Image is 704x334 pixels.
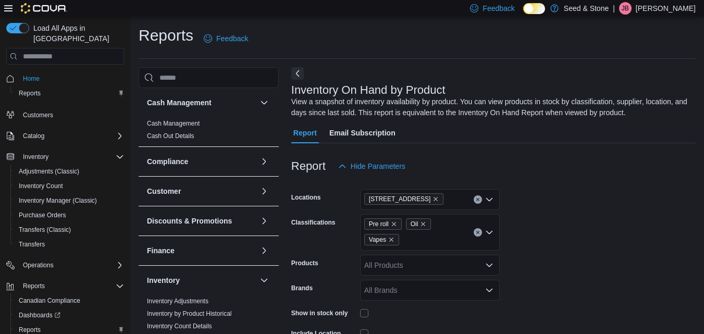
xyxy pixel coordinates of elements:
[291,284,313,292] label: Brands
[474,195,482,204] button: Clear input
[2,279,128,293] button: Reports
[147,297,208,305] span: Inventory Adjustments
[15,87,45,100] a: Reports
[29,23,124,44] span: Load All Apps in [GEOGRAPHIC_DATA]
[19,259,124,271] span: Operations
[147,132,194,140] a: Cash Out Details
[19,259,58,271] button: Operations
[329,122,396,143] span: Email Subscription
[216,33,248,44] span: Feedback
[15,180,67,192] a: Inventory Count
[291,67,304,80] button: Next
[388,237,394,243] button: Remove Vapes from selection in this group
[147,119,200,128] span: Cash Management
[369,234,386,245] span: Vapes
[291,96,690,118] div: View a snapshot of inventory availability by product. You can view products in stock by classific...
[10,179,128,193] button: Inventory Count
[23,132,44,140] span: Catalog
[147,216,232,226] h3: Discounts & Promotions
[10,237,128,252] button: Transfers
[15,309,124,321] span: Dashboards
[2,258,128,273] button: Operations
[19,108,124,121] span: Customers
[147,97,212,108] h3: Cash Management
[636,2,696,15] p: [PERSON_NAME]
[2,150,128,164] button: Inventory
[291,309,348,317] label: Show in stock only
[19,280,124,292] span: Reports
[485,261,493,269] button: Open list of options
[147,322,212,330] span: Inventory Count Details
[291,160,326,172] h3: Report
[364,234,399,245] span: Vapes
[369,194,431,204] span: [STREET_ADDRESS]
[291,84,446,96] h3: Inventory On Hand by Product
[19,151,124,163] span: Inventory
[147,310,232,317] a: Inventory by Product Historical
[622,2,629,15] span: JB
[15,165,124,178] span: Adjustments (Classic)
[15,238,49,251] a: Transfers
[147,186,181,196] h3: Customer
[523,3,545,14] input: Dark Mode
[564,2,609,15] p: Seed & Stone
[23,282,45,290] span: Reports
[147,245,175,256] h3: Finance
[15,194,101,207] a: Inventory Manager (Classic)
[613,2,615,15] p: |
[420,221,426,227] button: Remove Oil from selection in this group
[258,244,270,257] button: Finance
[147,186,256,196] button: Customer
[15,165,83,178] a: Adjustments (Classic)
[433,196,439,202] button: Remove 590 Old Hope Princeton Way (Hope) from selection in this group
[258,274,270,287] button: Inventory
[15,209,124,221] span: Purchase Orders
[15,224,75,236] a: Transfers (Classic)
[21,3,67,14] img: Cova
[15,87,124,100] span: Reports
[406,218,431,230] span: Oil
[258,96,270,109] button: Cash Management
[619,2,632,15] div: Jenna Barnes
[23,75,40,83] span: Home
[15,294,124,307] span: Canadian Compliance
[485,228,493,237] button: Open list of options
[19,280,49,292] button: Reports
[139,25,193,46] h1: Reports
[351,161,405,171] span: Hide Parameters
[147,156,256,167] button: Compliance
[147,97,256,108] button: Cash Management
[19,109,57,121] a: Customers
[10,164,128,179] button: Adjustments (Classic)
[19,296,80,305] span: Canadian Compliance
[2,71,128,86] button: Home
[15,209,70,221] a: Purchase Orders
[147,298,208,305] a: Inventory Adjustments
[258,185,270,197] button: Customer
[19,196,97,205] span: Inventory Manager (Classic)
[19,130,124,142] span: Catalog
[10,208,128,222] button: Purchase Orders
[10,293,128,308] button: Canadian Compliance
[19,211,66,219] span: Purchase Orders
[485,286,493,294] button: Open list of options
[15,309,65,321] a: Dashboards
[19,89,41,97] span: Reports
[364,193,444,205] span: 590 Old Hope Princeton Way (Hope)
[23,153,48,161] span: Inventory
[15,238,124,251] span: Transfers
[293,122,317,143] span: Report
[147,245,256,256] button: Finance
[485,195,493,204] button: Open list of options
[147,156,188,167] h3: Compliance
[200,28,252,49] a: Feedback
[15,224,124,236] span: Transfers (Classic)
[258,155,270,168] button: Compliance
[391,221,397,227] button: Remove Pre roll from selection in this group
[411,219,418,229] span: Oil
[19,326,41,334] span: Reports
[291,193,321,202] label: Locations
[2,129,128,143] button: Catalog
